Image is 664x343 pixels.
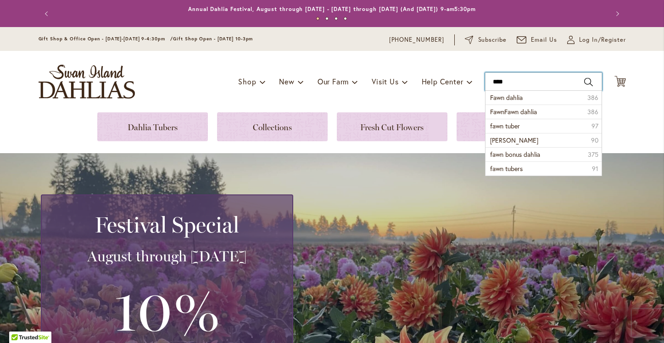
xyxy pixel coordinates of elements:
a: store logo [39,65,135,99]
span: fawn tuber [490,122,520,130]
span: Our Farm [318,77,349,86]
button: Previous [39,5,57,23]
h2: Festival Special [53,212,281,238]
a: Email Us [517,35,557,44]
span: 97 [591,122,598,131]
button: Search [584,75,592,89]
span: New [279,77,294,86]
span: Email Us [531,35,557,44]
a: Annual Dahlia Festival, August through [DATE] - [DATE] through [DATE] (And [DATE]) 9-am5:30pm [188,6,476,12]
span: 91 [592,164,598,173]
span: Help Center [422,77,463,86]
a: [PHONE_NUMBER] [389,35,445,44]
span: 386 [587,93,598,102]
a: Subscribe [465,35,507,44]
h3: August through [DATE] [53,247,281,266]
button: 1 of 4 [316,17,319,20]
button: 2 of 4 [325,17,329,20]
span: [PERSON_NAME] [490,136,538,144]
button: 4 of 4 [344,17,347,20]
span: Visit Us [372,77,398,86]
button: Next [608,5,626,23]
span: FawnFawn dahlia [490,107,537,116]
span: 386 [587,107,598,116]
span: 90 [591,136,598,145]
span: Gift Shop & Office Open - [DATE]-[DATE] 9-4:30pm / [39,36,173,42]
span: Gift Shop Open - [DATE] 10-3pm [173,36,253,42]
span: Subscribe [478,35,507,44]
a: Log In/Register [567,35,626,44]
span: Log In/Register [579,35,626,44]
span: Shop [238,77,256,86]
span: Fawn dahlia [490,93,523,102]
button: 3 of 4 [335,17,338,20]
span: fawn bonus dahlia [490,150,540,159]
span: 375 [588,150,598,159]
span: fawn tubers [490,164,523,173]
